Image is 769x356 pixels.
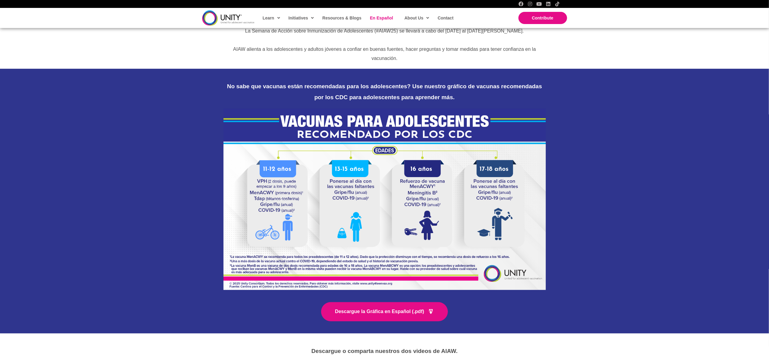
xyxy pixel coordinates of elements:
a: En Español [367,11,396,25]
p: AIAW alienta a los adolescentes y adultos jóvenes a confiar en buenas fuentes, hacer preguntas y ... [223,45,546,63]
a: YouTube [537,2,542,6]
a: Facebook [519,2,524,6]
strong: No sabe que vacunas están recomendadas para los adolescentes? Use nuestro gráfico de vacunas reco... [227,83,542,100]
span: Initiatives [289,13,314,23]
img: unity-logo-dark [202,10,255,25]
span: Resources & Blogs [322,16,361,20]
a: About Us [401,11,431,25]
span: About Us [404,13,429,23]
img: CDC RECVACC2025spanish 1600x900 v3 [223,109,546,290]
span: Contact [438,16,453,20]
a: Instagram [528,2,533,6]
a: TikTok [555,2,560,6]
a: Contribute [518,12,567,24]
p: La Semana de Acción sobre Inmunización de Adolescentes (#AIAW25) se llevará a cabo del [DATE] al ... [223,26,546,36]
span: Contribute [532,16,553,20]
span: En Español [370,16,393,20]
span: Learn [263,13,280,23]
a: LinkedIn [546,2,551,6]
a: Contact [435,11,456,25]
a: Resources & Blogs [319,11,364,25]
span: Descargue la Gráfica en Español (.pdf) [335,309,424,314]
strong: Descargue o comparta nuestros dos videos de AIAW. [311,348,458,354]
a: Descargue la Gráfica en Español (.pdf) [321,302,448,321]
